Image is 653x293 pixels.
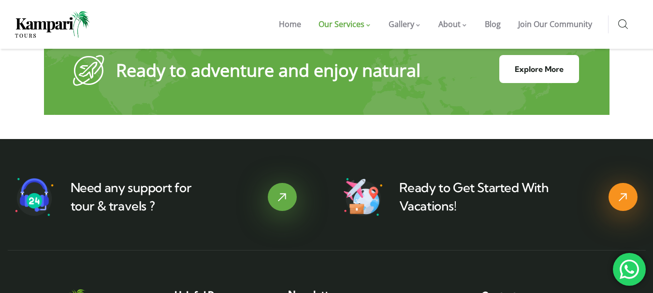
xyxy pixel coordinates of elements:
span: Our Services [319,19,364,29]
span: Blog [485,19,501,29]
span: Join Our Community [518,19,592,29]
span: About [438,19,461,29]
a: Need any support for tour & travels ? [71,180,191,214]
span: Home [279,19,301,29]
p: Ready to adventure and enjoy natural [116,60,435,81]
span: Gallery [389,19,414,29]
a: Ready to Get Started With Vacations! [399,180,549,214]
img: Home [15,11,90,38]
a: Explore More [499,55,579,83]
div: 'Chat [613,253,646,286]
